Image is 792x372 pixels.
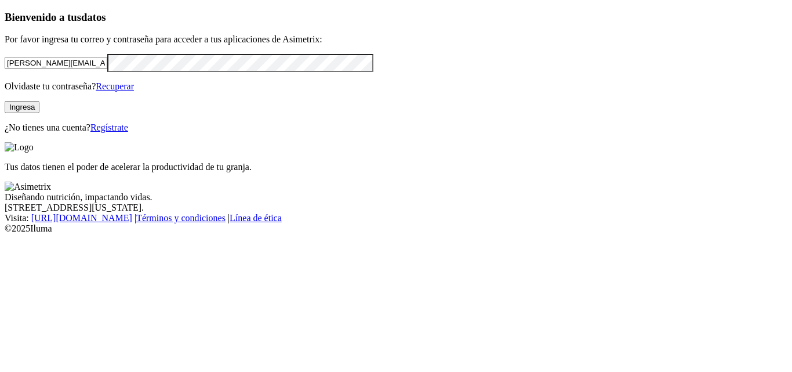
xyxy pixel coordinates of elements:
[90,122,128,132] a: Regístrate
[5,213,787,223] div: Visita : | |
[5,122,787,133] p: ¿No tienes una cuenta?
[5,11,787,24] h3: Bienvenido a tus
[5,162,787,172] p: Tus datos tienen el poder de acelerar la productividad de tu granja.
[5,192,787,203] div: Diseñando nutrición, impactando vidas.
[5,223,787,234] div: © 2025 Iluma
[31,213,132,223] a: [URL][DOMAIN_NAME]
[5,142,34,153] img: Logo
[5,34,787,45] p: Por favor ingresa tu correo y contraseña para acceder a tus aplicaciones de Asimetrix:
[5,101,39,113] button: Ingresa
[96,81,134,91] a: Recuperar
[5,57,107,69] input: Tu correo
[136,213,226,223] a: Términos y condiciones
[5,182,51,192] img: Asimetrix
[5,81,787,92] p: Olvidaste tu contraseña?
[81,11,106,23] span: datos
[230,213,282,223] a: Línea de ética
[5,203,787,213] div: [STREET_ADDRESS][US_STATE].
